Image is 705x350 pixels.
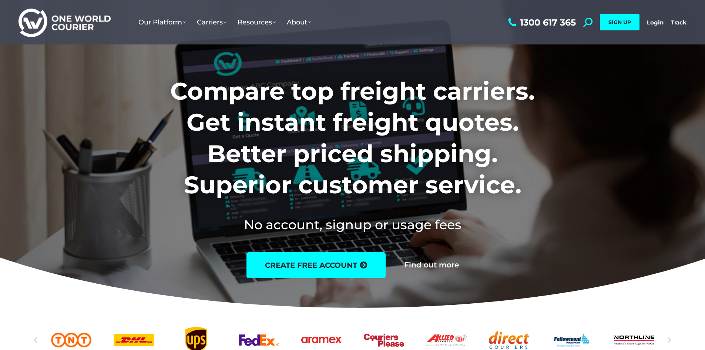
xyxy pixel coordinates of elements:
a: Track [671,19,686,26]
a: Find out more [404,261,459,269]
a: About [281,11,316,34]
a: Our Platform [133,11,191,34]
h1: Compare top freight carriers. Get instant freight quotes. Better priced shipping. Superior custom... [121,76,584,201]
a: 1300 617 365 [506,18,576,27]
span: About [287,18,311,26]
a: Carriers [191,11,232,34]
a: Resources [232,11,281,34]
h2: No account, signup or usage fees [121,216,584,234]
img: One World Courier [19,7,111,37]
a: Login [647,19,664,26]
span: Resources [238,18,276,26]
span: SIGN UP [608,19,631,26]
a: create free account [246,252,386,278]
span: Our Platform [138,18,186,26]
span: Carriers [197,18,226,26]
a: SIGN UP [600,14,639,30]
